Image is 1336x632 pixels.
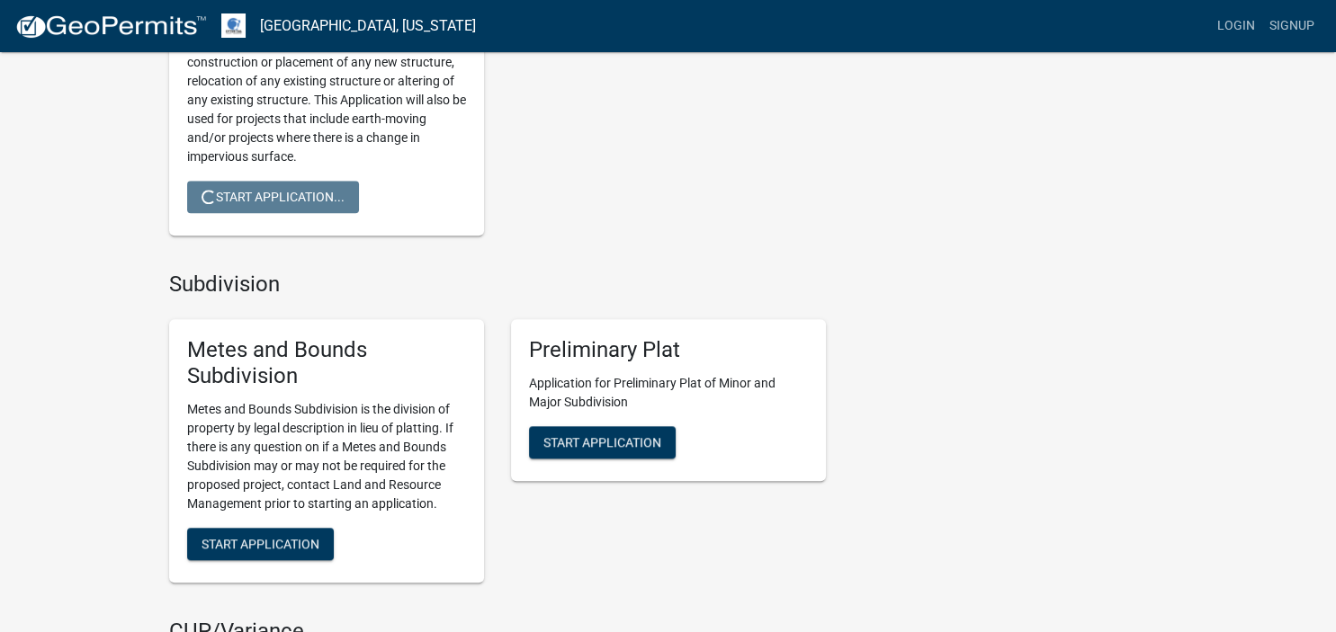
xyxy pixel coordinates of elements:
img: Otter Tail County, Minnesota [221,13,246,38]
a: [GEOGRAPHIC_DATA], [US_STATE] [260,11,476,41]
h4: Subdivision [169,271,826,298]
button: Start Application [187,528,334,560]
span: Start Application [202,536,319,550]
p: Application for Preliminary Plat of Minor and Major Subdivision [529,374,808,412]
h5: Metes and Bounds Subdivision [187,337,466,389]
h5: Preliminary Plat [529,337,808,363]
button: Start Application [529,426,676,458]
p: Metes and Bounds Subdivision is the division of property by legal description in lieu of platting... [187,400,466,513]
span: Start Application... [202,190,345,204]
a: Signup [1262,9,1322,43]
span: Start Application [543,434,661,449]
button: Start Application... [187,181,359,213]
a: Login [1210,9,1262,43]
